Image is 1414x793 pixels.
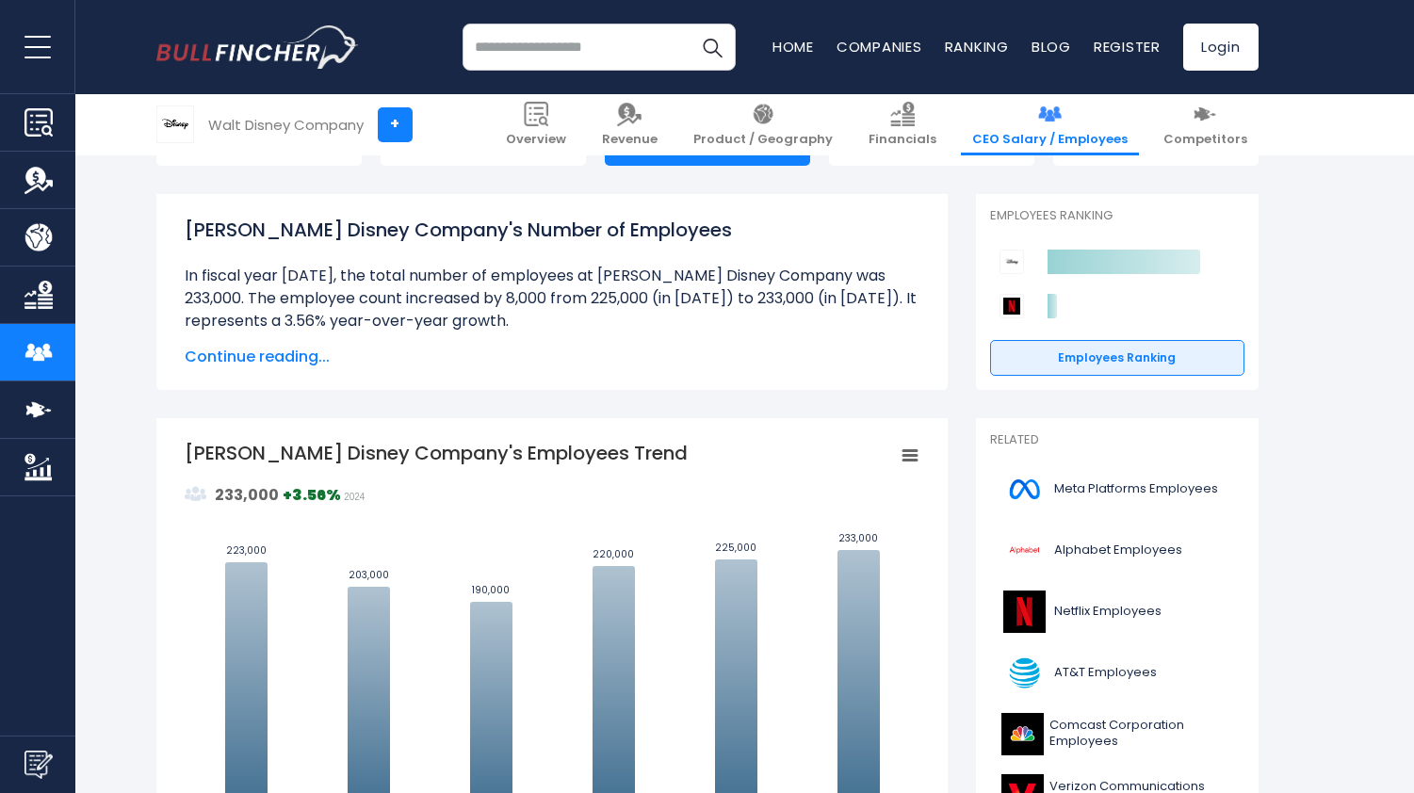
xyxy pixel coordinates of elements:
span: Revenue [602,132,658,148]
text: 233,000 [838,531,878,545]
a: Employees Ranking [990,340,1244,376]
span: 2024 [344,492,365,502]
p: Related [990,432,1244,448]
strong: + [283,484,341,506]
img: DIS logo [157,106,193,142]
a: Login [1183,24,1259,71]
img: Walt Disney Company competitors logo [1000,250,1024,274]
a: Register [1094,37,1161,57]
h1: [PERSON_NAME] Disney Company's Number of Employees [185,216,919,244]
a: Companies [837,37,922,57]
a: Product / Geography [682,94,844,155]
a: Financials [857,94,948,155]
a: Competitors [1152,94,1259,155]
strong: 233,000 [215,484,279,506]
img: T logo [1001,652,1048,694]
a: Comcast Corporation Employees [990,708,1244,760]
a: Blog [1032,37,1071,57]
a: AT&T Employees [990,647,1244,699]
text: 223,000 [225,543,266,558]
strong: 3.56% [292,484,341,506]
a: Netflix Employees [990,586,1244,638]
span: Financials [869,132,936,148]
a: Home [772,37,814,57]
span: Comcast Corporation Employees [1049,718,1233,750]
span: Competitors [1163,132,1247,148]
span: Alphabet Employees [1054,542,1182,558]
tspan: [PERSON_NAME] Disney Company's Employees Trend [185,440,688,466]
span: Product / Geography [693,132,833,148]
img: NFLX logo [1001,591,1048,633]
img: Netflix competitors logo [1000,294,1024,318]
img: GOOGL logo [1001,529,1048,572]
p: Employees Ranking [990,208,1244,224]
text: 190,000 [472,583,510,597]
span: Overview [506,132,566,148]
span: Netflix Employees [1054,604,1162,620]
span: AT&T Employees [1054,665,1157,681]
span: Meta Platforms Employees [1054,481,1218,497]
text: 220,000 [593,547,634,561]
a: Go to homepage [156,25,359,69]
a: + [378,107,413,142]
div: Walt Disney Company [208,114,364,136]
text: 225,000 [715,541,756,555]
a: Alphabet Employees [990,525,1244,576]
text: 203,000 [348,568,388,582]
a: CEO Salary / Employees [961,94,1139,155]
a: Revenue [591,94,669,155]
img: graph_employee_icon.svg [185,483,207,506]
img: bullfincher logo [156,25,359,69]
img: META logo [1001,468,1048,510]
li: In fiscal year [DATE], the total number of employees at [PERSON_NAME] Disney Company was 233,000.... [185,265,919,332]
span: Continue reading... [185,346,919,368]
a: Overview [495,94,577,155]
img: CMCSA logo [1001,713,1044,755]
span: CEO Salary / Employees [972,132,1128,148]
a: Meta Platforms Employees [990,463,1244,515]
a: Ranking [945,37,1009,57]
button: Search [689,24,736,71]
